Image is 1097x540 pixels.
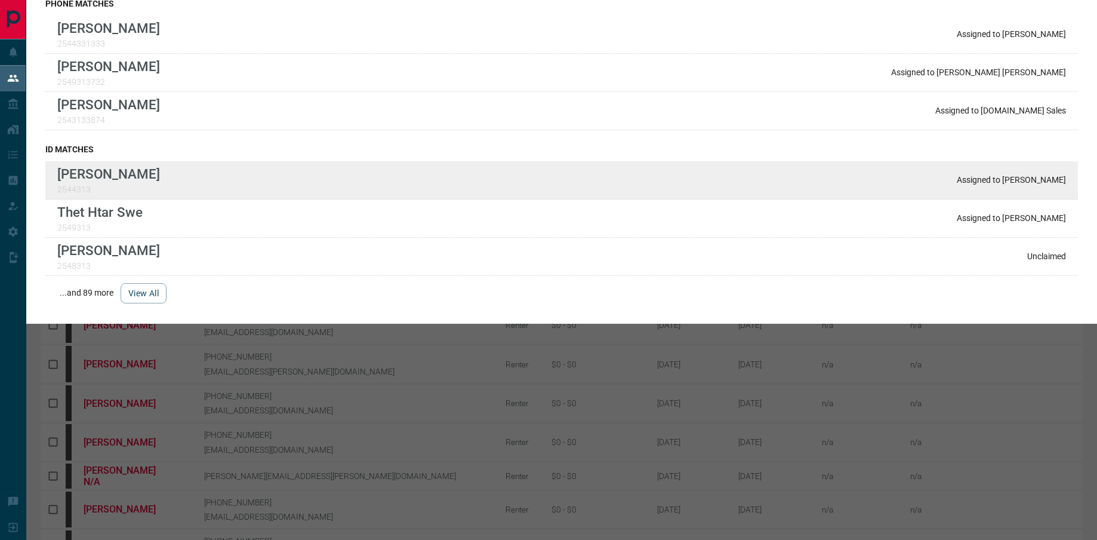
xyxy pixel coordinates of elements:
p: Assigned to [PERSON_NAME] [957,213,1066,223]
p: 2549313732 [57,77,160,87]
p: Unclaimed [1027,251,1066,261]
p: Assigned to [PERSON_NAME] [957,175,1066,185]
p: [PERSON_NAME] [57,97,160,112]
p: 2544331333 [57,39,160,48]
p: 2549313 [57,223,143,232]
p: 2548313 [57,261,160,271]
p: Assigned to [PERSON_NAME] [PERSON_NAME] [891,67,1066,77]
p: [PERSON_NAME] [57,20,160,36]
p: Assigned to [DOMAIN_NAME] Sales [935,106,1066,115]
h3: id matches [45,145,1078,154]
p: 2543133874 [57,115,160,125]
p: [PERSON_NAME] [57,166,160,182]
p: 2544313 [57,185,160,194]
p: [PERSON_NAME] [57,243,160,258]
p: [PERSON_NAME] [57,59,160,74]
div: ...and 89 more [45,276,1078,311]
p: Assigned to [PERSON_NAME] [957,29,1066,39]
p: Thet Htar Swe [57,204,143,220]
button: view all [121,283,167,303]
